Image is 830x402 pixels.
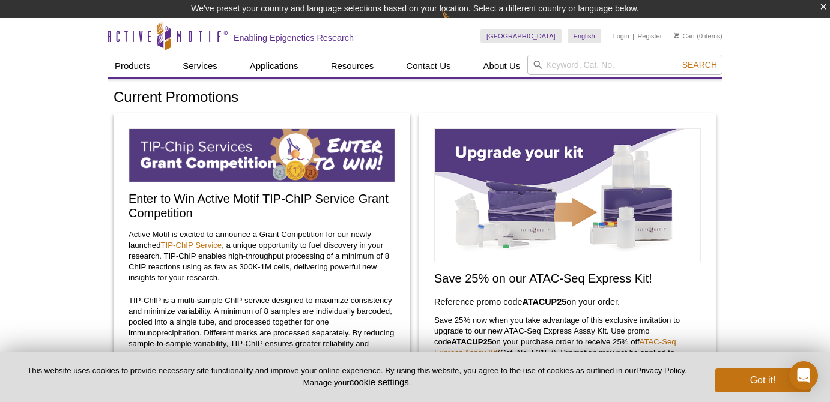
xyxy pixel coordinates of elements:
[476,55,528,77] a: About Us
[674,32,695,40] a: Cart
[674,32,679,38] img: Your Cart
[108,55,157,77] a: Products
[129,295,395,360] p: TIP-ChIP is a multi-sample ChIP service designed to maximize consistency and minimize variability...
[234,32,354,43] h2: Enabling Epigenetics Research
[789,361,818,390] div: Open Intercom Messenger
[129,229,395,283] p: Active Motif is excited to announce a Grant Competition for our newly launched , a unique opportu...
[632,29,634,43] li: |
[129,191,395,220] h2: Enter to Win Active Motif TIP-ChIP Service Grant Competition
[679,59,721,70] button: Search
[434,271,701,286] h2: Save 25% on our ATAC-Seq Express Kit!
[480,29,562,43] a: [GEOGRAPHIC_DATA]
[682,60,717,70] span: Search
[434,128,701,262] img: Save on ATAC-Seq Express Assay Kit
[19,365,695,388] p: This website uses cookies to provide necessary site functionality and improve your online experie...
[637,32,662,40] a: Register
[568,29,601,43] a: English
[715,368,811,392] button: Got it!
[434,295,701,309] h3: Reference promo code on your order.
[324,55,381,77] a: Resources
[243,55,306,77] a: Applications
[114,89,716,107] h1: Current Promotions
[613,32,629,40] a: Login
[434,315,701,401] p: Save 25% now when you take advantage of this exclusive invitation to upgrade to our new ATAC-Seq ...
[452,337,492,346] strong: ATACUP25
[636,366,685,375] a: Privacy Policy
[161,241,222,250] a: TIP-ChIP Service
[522,297,566,307] strong: ATACUP25
[674,29,722,43] li: (0 items)
[441,9,473,37] img: Change Here
[399,55,458,77] a: Contact Us
[527,55,722,75] input: Keyword, Cat. No.
[129,128,395,182] img: TIP-ChIP Service Grant Competition
[350,377,409,387] button: cookie settings
[175,55,225,77] a: Services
